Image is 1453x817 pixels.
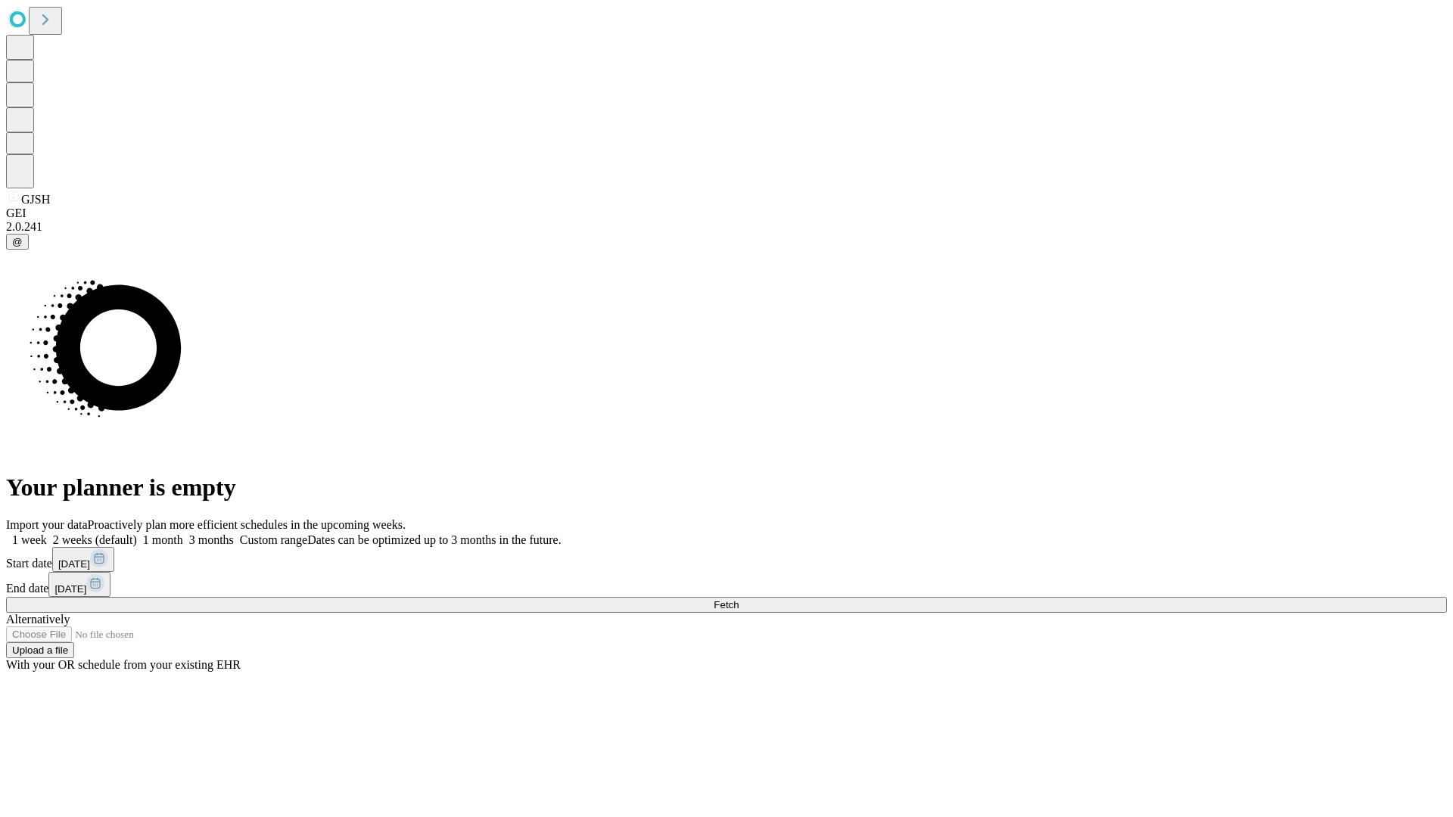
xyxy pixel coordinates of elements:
span: 1 week [12,533,47,546]
button: Fetch [6,597,1447,613]
div: End date [6,572,1447,597]
div: GEI [6,207,1447,220]
span: Proactively plan more efficient schedules in the upcoming weeks. [88,518,406,531]
span: Fetch [714,599,739,610]
button: @ [6,234,29,250]
span: [DATE] [58,558,90,570]
button: [DATE] [52,547,114,572]
span: 1 month [143,533,183,546]
span: Alternatively [6,613,70,626]
span: Import your data [6,518,88,531]
span: 2 weeks (default) [53,533,137,546]
h1: Your planner is empty [6,474,1447,502]
span: Dates can be optimized up to 3 months in the future. [307,533,561,546]
span: @ [12,236,23,247]
span: With your OR schedule from your existing EHR [6,658,241,671]
span: [DATE] [54,583,86,595]
span: Custom range [240,533,307,546]
div: Start date [6,547,1447,572]
span: GJSH [21,193,50,206]
span: 3 months [189,533,234,546]
button: [DATE] [48,572,110,597]
button: Upload a file [6,642,74,658]
div: 2.0.241 [6,220,1447,234]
